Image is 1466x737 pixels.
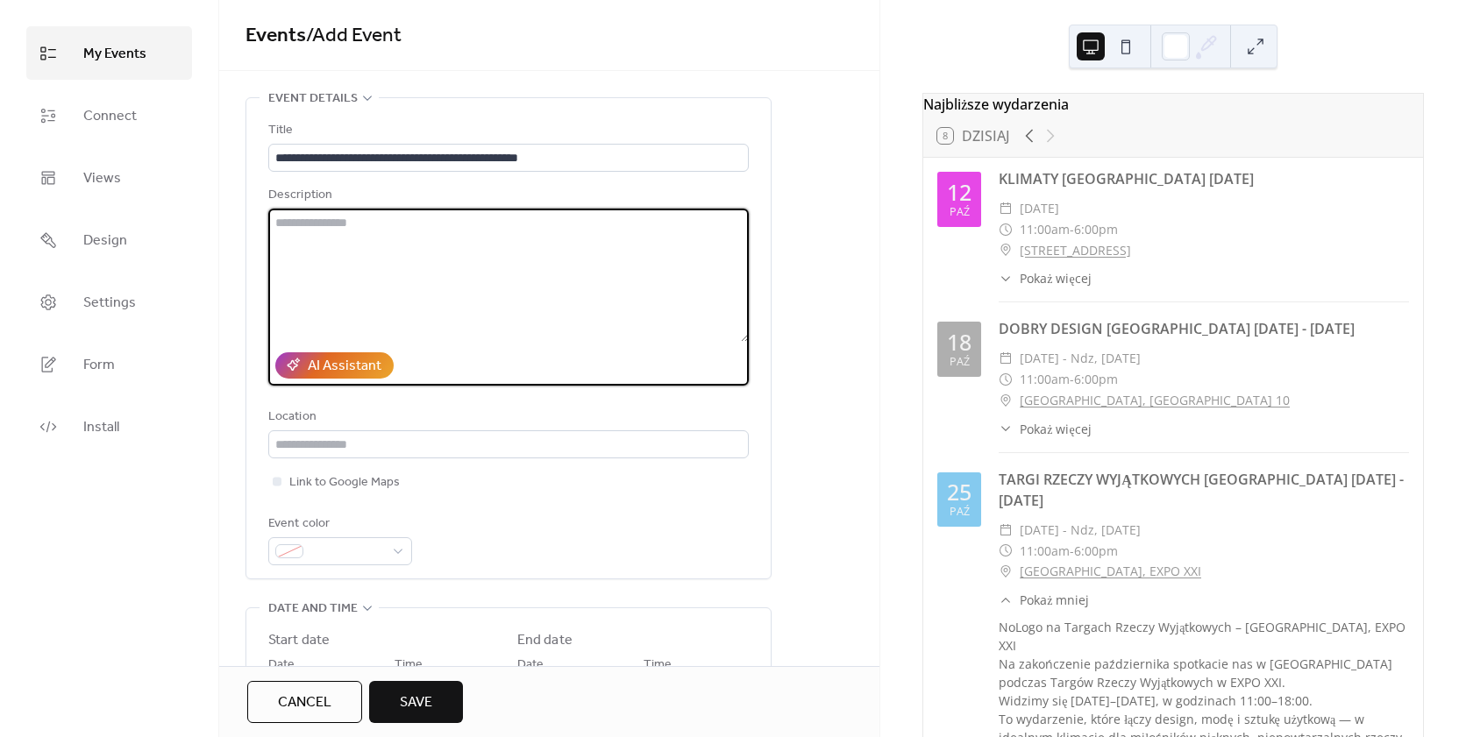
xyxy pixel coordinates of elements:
span: Time [644,655,672,676]
div: DOBRY DESIGN [GEOGRAPHIC_DATA] [DATE] - [DATE] [999,318,1409,339]
div: KLIMATY [GEOGRAPHIC_DATA] [DATE] [999,168,1409,189]
span: Pokaż mniej [1020,591,1089,609]
span: Views [83,165,121,192]
span: Design [83,227,127,254]
span: / Add Event [306,17,402,55]
button: AI Assistant [275,352,394,379]
a: Form [26,337,192,391]
span: - [1070,541,1074,562]
span: - [1070,369,1074,390]
div: ​ [999,541,1013,562]
a: My Events [26,26,192,80]
div: End date [517,630,573,651]
span: [DATE] - ndz, [DATE] [1020,520,1141,541]
span: Cancel [278,692,331,713]
span: [DATE] [1020,198,1059,219]
button: ​Pokaż więcej [999,269,1091,287]
span: Save [400,692,432,713]
span: [DATE] - ndz, [DATE] [1020,348,1141,369]
div: ​ [999,390,1013,411]
button: Cancel [247,681,362,723]
div: ​ [999,591,1013,609]
span: Settings [83,289,136,316]
div: 12 [947,181,971,203]
button: ​Pokaż więcej [999,420,1091,438]
div: 18 [947,331,971,353]
div: ​ [999,219,1013,240]
a: [STREET_ADDRESS] [1020,240,1131,261]
span: - [1070,219,1074,240]
span: Time [395,655,423,676]
div: Najbliższe wydarzenia [923,94,1423,115]
div: 25 [947,481,971,503]
div: ​ [999,348,1013,369]
div: Title [268,120,745,141]
span: Pokaż więcej [1020,269,1091,287]
span: My Events [83,40,146,67]
span: Date [268,655,295,676]
span: 11:00am [1020,219,1070,240]
div: AI Assistant [308,356,381,377]
span: 6:00pm [1074,219,1118,240]
a: [GEOGRAPHIC_DATA], EXPO XXI [1020,561,1201,582]
span: Link to Google Maps [289,472,400,493]
div: Event color [268,514,409,535]
a: Settings [26,275,192,329]
span: Install [83,414,119,441]
span: Form [83,351,115,379]
span: Pokaż więcej [1020,420,1091,438]
a: Connect [26,89,192,142]
button: ​Pokaż mniej [999,591,1089,609]
div: ​ [999,420,1013,438]
div: ​ [999,561,1013,582]
span: 11:00am [1020,369,1070,390]
span: 6:00pm [1074,541,1118,562]
span: Connect [83,103,137,130]
div: ​ [999,240,1013,261]
div: paź [950,507,970,518]
button: Save [369,681,463,723]
span: Date [517,655,544,676]
div: TARGI RZECZY WYJĄTKOWYCH [GEOGRAPHIC_DATA] [DATE] - [DATE] [999,469,1409,511]
div: Start date [268,630,330,651]
div: paź [950,207,970,218]
div: ​ [999,269,1013,287]
div: ​ [999,369,1013,390]
a: [GEOGRAPHIC_DATA], [GEOGRAPHIC_DATA] 10 [1020,390,1290,411]
div: Location [268,407,745,428]
a: Events [246,17,306,55]
span: Event details [268,89,358,110]
a: Design [26,213,192,266]
div: ​ [999,198,1013,219]
span: Date and time [268,599,358,620]
span: 6:00pm [1074,369,1118,390]
div: paź [950,357,970,368]
div: ​ [999,520,1013,541]
div: Description [268,185,745,206]
a: Install [26,400,192,453]
span: 11:00am [1020,541,1070,562]
a: Views [26,151,192,204]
